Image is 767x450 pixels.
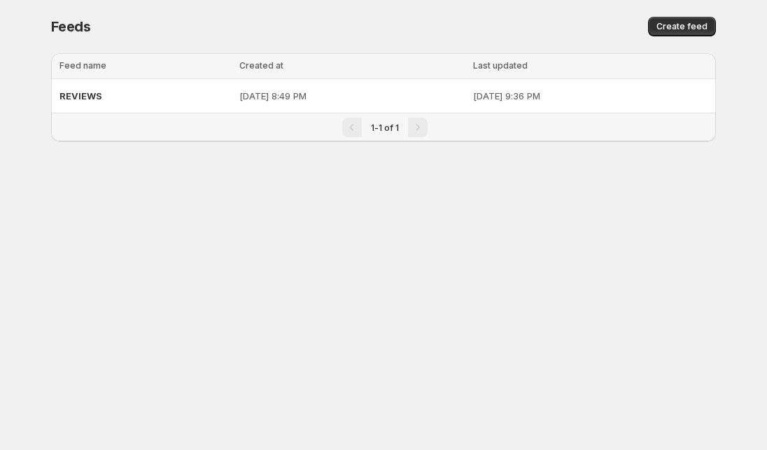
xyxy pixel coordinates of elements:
[51,18,91,35] span: Feeds
[473,60,528,71] span: Last updated
[656,21,708,32] span: Create feed
[648,17,716,36] button: Create feed
[59,90,102,101] span: REVIEWS
[51,113,716,141] nav: Pagination
[473,89,708,103] p: [DATE] 9:36 PM
[59,60,106,71] span: Feed name
[239,89,465,103] p: [DATE] 8:49 PM
[239,60,283,71] span: Created at
[371,122,399,133] span: 1-1 of 1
